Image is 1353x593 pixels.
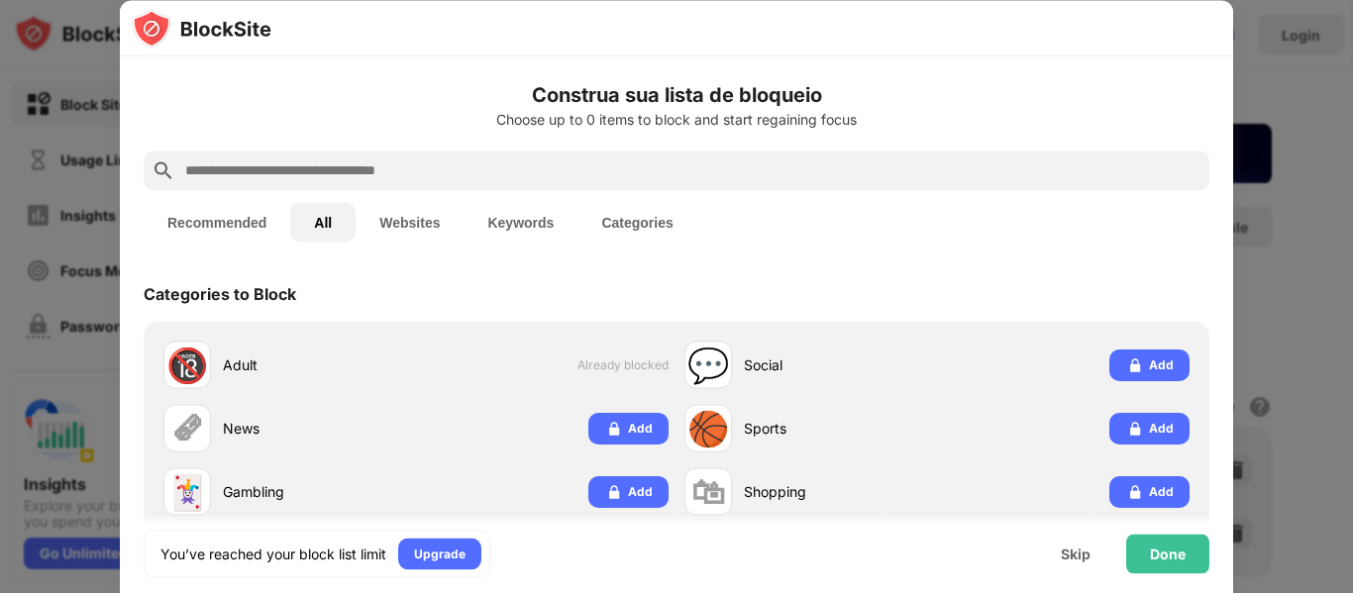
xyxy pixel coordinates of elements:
[691,471,725,512] div: 🛍
[160,544,386,563] div: You’ve reached your block list limit
[744,481,937,502] div: Shopping
[744,418,937,439] div: Sports
[628,418,653,438] div: Add
[414,544,466,563] div: Upgrade
[1149,418,1174,438] div: Add
[1061,545,1091,561] div: Skip
[144,111,1209,127] div: Choose up to 0 items to block and start regaining focus
[1149,354,1174,374] div: Add
[166,471,208,512] div: 🃏
[223,354,416,375] div: Adult
[144,202,290,242] button: Recommended
[144,79,1209,109] h6: Construa sua lista de bloqueio
[223,418,416,439] div: News
[144,283,296,303] div: Categories to Block
[577,357,669,372] span: Already blocked
[1150,545,1186,561] div: Done
[152,158,175,182] img: search.svg
[577,202,696,242] button: Categories
[744,354,937,375] div: Social
[687,345,729,385] div: 💬
[687,408,729,448] div: 🏀
[170,408,204,448] div: 🗞
[290,202,356,242] button: All
[166,345,208,385] div: 🔞
[223,481,416,502] div: Gambling
[132,8,271,48] img: logo-blocksite.svg
[356,202,464,242] button: Websites
[628,481,653,501] div: Add
[1149,481,1174,501] div: Add
[464,202,577,242] button: Keywords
